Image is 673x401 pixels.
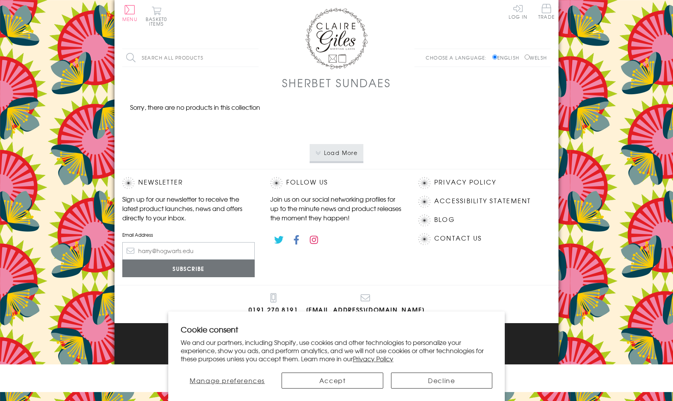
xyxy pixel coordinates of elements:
p: Choose a language: [426,54,491,61]
h1: Sherbet Sundaes [282,75,391,91]
a: 0191 270 8191 [248,293,298,315]
a: [EMAIL_ADDRESS][DOMAIN_NAME] [306,293,425,315]
input: Subscribe [122,260,255,277]
label: Welsh [525,54,547,61]
input: Welsh [525,55,530,60]
button: Decline [391,373,492,389]
a: Accessibility Statement [434,196,531,206]
a: Privacy Policy [434,177,496,188]
button: Manage preferences [181,373,274,389]
p: Sign up for our newsletter to receive the latest product launches, news and offers directly to yo... [122,194,255,222]
button: Accept [282,373,383,389]
input: Search all products [122,49,259,67]
h2: Newsletter [122,177,255,189]
p: We and our partners, including Shopify, use cookies and other technologies to personalize your ex... [181,338,492,362]
label: Email Address [122,231,255,238]
label: English [492,54,523,61]
span: Menu [122,16,137,23]
h2: Cookie consent [181,324,492,335]
p: © 2025 . [122,348,551,355]
a: Trade [538,4,555,21]
a: Contact Us [434,233,482,244]
span: Trade [538,4,555,19]
h2: Follow Us [270,177,403,189]
a: Privacy Policy [353,354,393,363]
button: Menu [122,5,137,21]
img: Claire Giles Greetings Cards [305,8,368,69]
button: Basket0 items [146,6,167,26]
p: Sorry, there are no products in this collection [122,102,268,112]
input: English [492,55,497,60]
input: harry@hogwarts.edu [122,242,255,260]
a: Log In [509,4,527,19]
span: Manage preferences [190,376,265,385]
input: Search [251,49,259,67]
span: 0 items [149,16,167,27]
p: Join us on our social networking profiles for up to the minute news and product releases the mome... [270,194,403,222]
button: Load More [310,144,364,161]
a: Blog [434,215,455,225]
